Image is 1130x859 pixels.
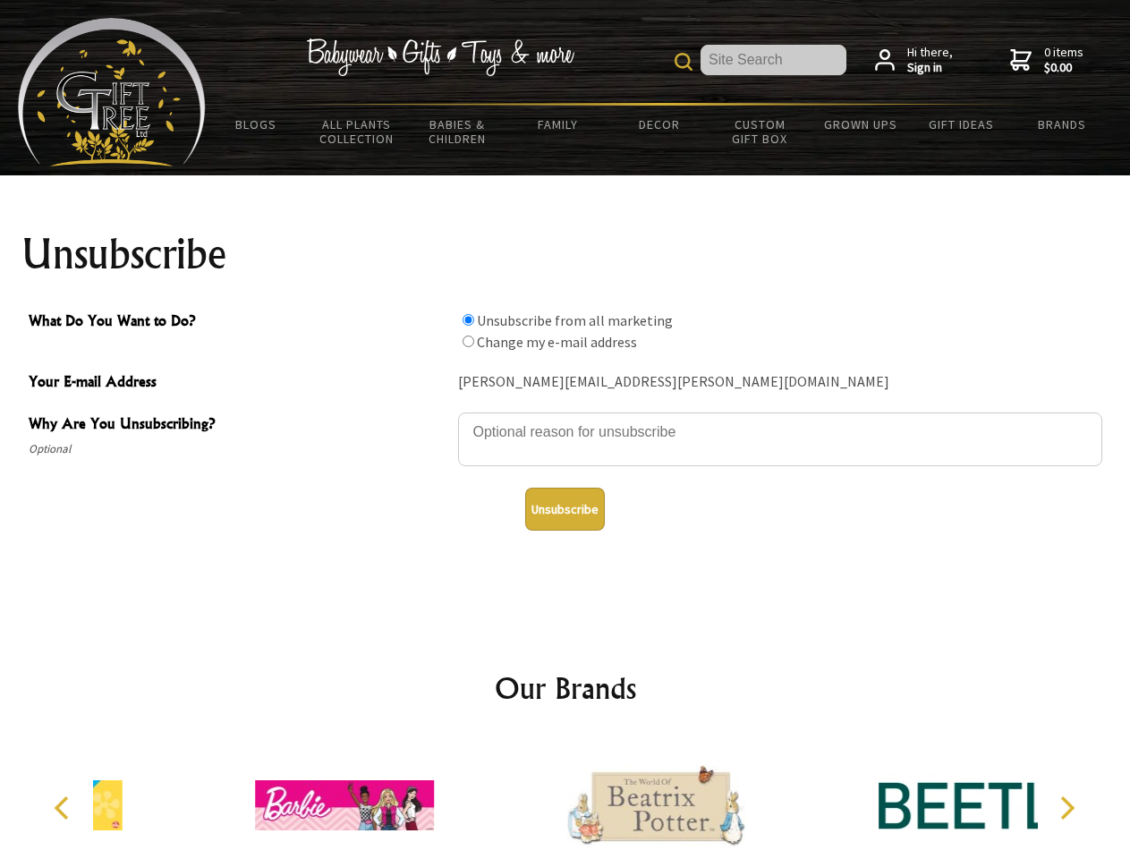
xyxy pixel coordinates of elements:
[463,314,474,326] input: What Do You Want to Do?
[709,106,811,157] a: Custom Gift Box
[675,53,692,71] img: product search
[463,336,474,347] input: What Do You Want to Do?
[1044,44,1083,76] span: 0 items
[608,106,709,143] a: Decor
[1010,45,1083,76] a: 0 items$0.00
[911,106,1012,143] a: Gift Ideas
[458,369,1102,396] div: [PERSON_NAME][EMAIL_ADDRESS][PERSON_NAME][DOMAIN_NAME]
[907,45,953,76] span: Hi there,
[29,310,449,336] span: What Do You Want to Do?
[18,18,206,166] img: Babyware - Gifts - Toys and more...
[29,370,449,396] span: Your E-mail Address
[29,412,449,438] span: Why Are You Unsubscribing?
[810,106,911,143] a: Grown Ups
[45,788,84,828] button: Previous
[407,106,508,157] a: Babies & Children
[508,106,609,143] a: Family
[1012,106,1113,143] a: Brands
[36,667,1095,710] h2: Our Brands
[29,438,449,460] span: Optional
[1047,788,1086,828] button: Next
[206,106,307,143] a: BLOGS
[1044,60,1083,76] strong: $0.00
[477,333,637,351] label: Change my e-mail address
[458,412,1102,466] textarea: Why Are You Unsubscribing?
[21,233,1109,276] h1: Unsubscribe
[907,60,953,76] strong: Sign in
[306,38,574,76] img: Babywear - Gifts - Toys & more
[525,488,605,531] button: Unsubscribe
[477,311,673,329] label: Unsubscribe from all marketing
[307,106,408,157] a: All Plants Collection
[701,45,846,75] input: Site Search
[875,45,953,76] a: Hi there,Sign in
